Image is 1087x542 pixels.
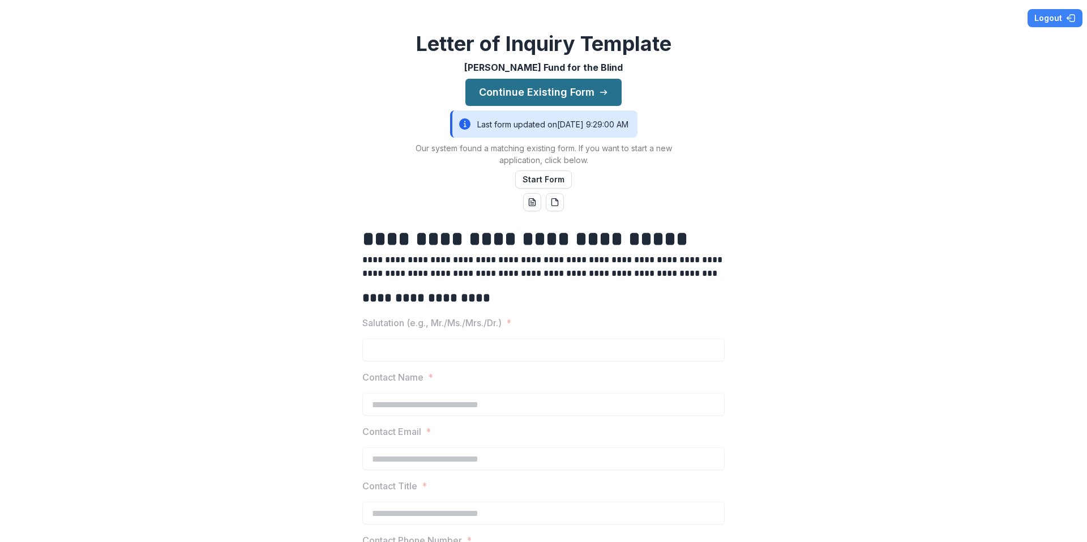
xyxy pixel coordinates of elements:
[1028,9,1082,27] button: Logout
[465,79,622,106] button: Continue Existing Form
[546,193,564,211] button: pdf-download
[362,370,423,384] p: Contact Name
[362,316,502,330] p: Salutation (e.g., Mr./Ms./Mrs./Dr.)
[523,193,541,211] button: word-download
[450,110,637,138] div: Last form updated on [DATE] 9:29:00 AM
[416,32,671,56] h2: Letter of Inquiry Template
[362,425,421,438] p: Contact Email
[402,142,685,166] p: Our system found a matching existing form. If you want to start a new application, click below.
[515,170,572,189] button: Start Form
[362,479,417,493] p: Contact Title
[464,61,623,74] p: [PERSON_NAME] Fund for the Blind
